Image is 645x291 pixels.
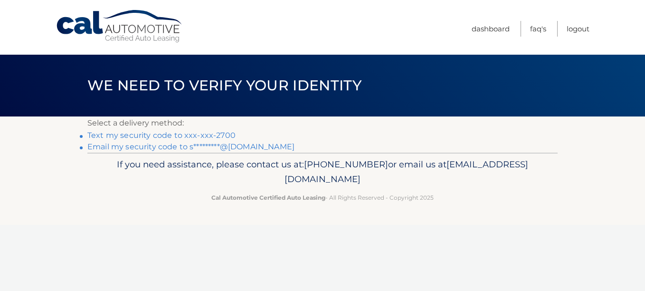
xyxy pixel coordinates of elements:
p: If you need assistance, please contact us at: or email us at [94,157,551,187]
a: Email my security code to s*********@[DOMAIN_NAME] [87,142,294,151]
a: Cal Automotive [56,10,184,43]
p: Select a delivery method: [87,116,558,130]
a: Text my security code to xxx-xxx-2700 [87,131,236,140]
a: Dashboard [472,21,510,37]
strong: Cal Automotive Certified Auto Leasing [211,194,325,201]
span: We need to verify your identity [87,77,361,94]
a: FAQ's [530,21,546,37]
a: Logout [567,21,589,37]
p: - All Rights Reserved - Copyright 2025 [94,193,551,203]
span: [PHONE_NUMBER] [304,159,388,170]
